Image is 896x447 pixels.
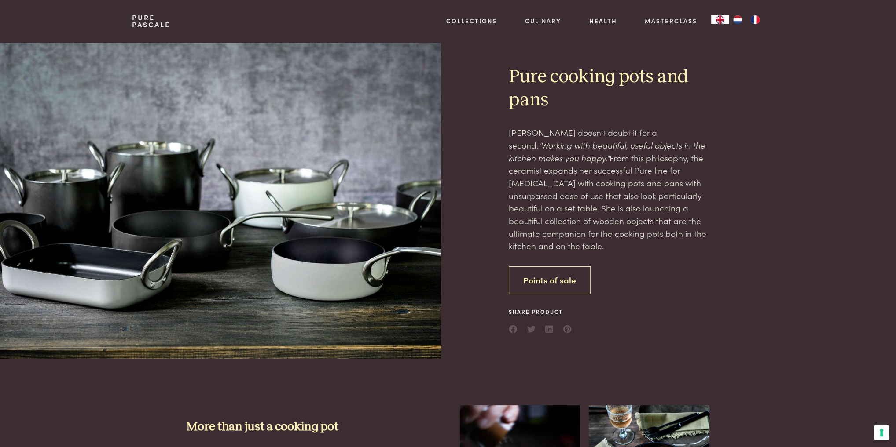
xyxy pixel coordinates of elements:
[509,308,572,316] span: Share product
[132,14,170,28] a: PurePascale
[589,16,617,25] a: Health
[711,15,764,24] aside: Language selected: English
[509,139,705,164] em: "Working with beautiful, useful objects in the kitchen makes you happy."
[509,266,591,294] a: Points of sale
[645,16,697,25] a: Masterclass
[874,425,889,440] button: Your consent preferences for tracking technologies
[509,126,710,252] p: [PERSON_NAME] doesn't doubt it for a second: From this philosophy, the ceramist expands her succe...
[525,16,561,25] a: Culinary
[711,15,729,24] a: EN
[746,15,764,24] a: FR
[711,15,729,24] div: Language
[729,15,746,24] a: NL
[187,421,338,433] strong: More than just a cooking pot
[446,16,497,25] a: Collections
[729,15,764,24] ul: Language list
[509,65,710,112] h2: Pure cooking pots and pans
